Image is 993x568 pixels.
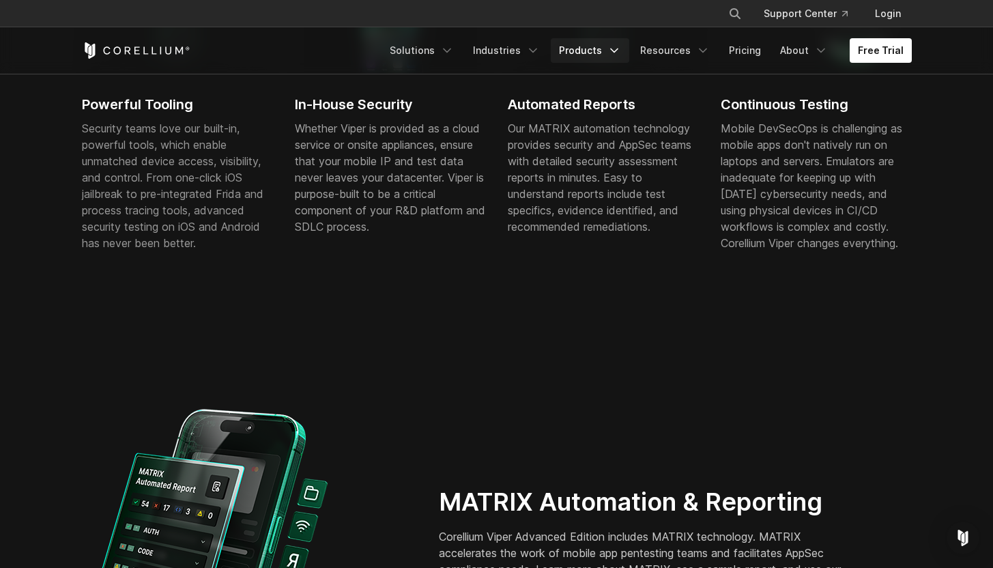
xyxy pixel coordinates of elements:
h2: Automated Reports [508,94,699,115]
div: Our MATRIX automation technology provides security and AppSec teams with detailed security assess... [508,120,699,235]
div: Whether Viper is provided as a cloud service or onsite appliances, ensure that your mobile IP and... [295,120,486,235]
h2: In-House Security [295,94,486,115]
h2: MATRIX Automation & Reporting [439,487,860,517]
a: Pricing [721,38,769,63]
h2: Powerful Tooling [82,94,273,115]
div: Navigation Menu [382,38,912,63]
a: About [772,38,836,63]
a: Industries [465,38,548,63]
a: Login [864,1,912,26]
div: Mobile DevSecOps is challenging as mobile apps don't natively run on laptops and servers. Emulato... [721,120,912,251]
a: Support Center [753,1,859,26]
span: Security teams love our built-in, powerful tools, which enable unmatched device access, visibilit... [82,122,263,250]
a: Corellium Home [82,42,190,59]
a: Solutions [382,38,462,63]
h2: Continuous Testing [721,94,912,115]
a: Resources [632,38,718,63]
a: Products [551,38,629,63]
button: Search [723,1,747,26]
div: Navigation Menu [712,1,912,26]
a: Free Trial [850,38,912,63]
div: Open Intercom Messenger [947,522,979,554]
